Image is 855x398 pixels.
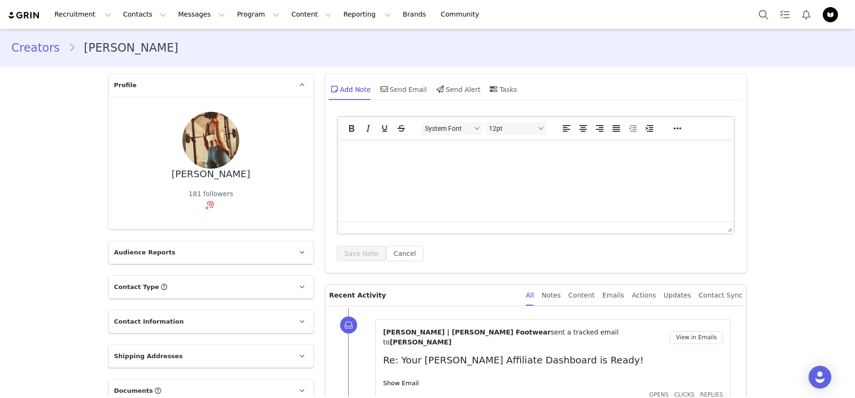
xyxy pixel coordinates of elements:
[386,246,423,261] button: Cancel
[699,285,743,306] div: Contact Sync
[608,122,624,135] button: Justify
[182,112,239,169] img: 46979ec7-3010-4959-9818-44c333b04c4a.jpg
[11,39,68,56] a: Creators
[172,4,231,25] button: Messages
[114,282,159,292] span: Contact Type
[343,122,360,135] button: Bold
[435,4,489,25] a: Community
[8,11,41,20] img: grin logo
[753,4,774,25] button: Search
[171,169,250,180] div: [PERSON_NAME]
[397,4,434,25] a: Brands
[641,122,657,135] button: Increase indent
[329,78,371,100] div: Add Note
[49,4,117,25] button: Recruitment
[774,4,795,25] a: Tasks
[649,391,669,398] span: Opens
[114,352,183,361] span: Shipping Addresses
[526,285,534,306] div: All
[337,246,386,261] button: Save Note
[383,380,419,387] a: Show Email
[383,353,723,367] p: Re: Your [PERSON_NAME] Affiliate Dashboard is Ready!
[558,122,575,135] button: Align left
[383,328,551,336] span: [PERSON_NAME] | [PERSON_NAME] Footwear
[488,78,517,100] div: Tasks
[674,391,694,398] span: Clicks
[338,4,396,25] button: Reporting
[489,125,535,132] span: 12pt
[568,285,595,306] div: Content
[378,78,427,100] div: Send Email
[724,222,734,234] div: Press the Up and Down arrow keys to resize the editor.
[669,122,685,135] button: Reveal or hide additional toolbar items
[796,4,817,25] button: Notifications
[360,122,376,135] button: Italic
[117,4,172,25] button: Contacts
[664,285,691,306] div: Updates
[625,122,641,135] button: Decrease indent
[632,285,656,306] div: Actions
[338,139,734,222] iframe: Rich Text Area
[592,122,608,135] button: Align right
[809,366,831,389] div: Open Intercom Messenger
[390,338,451,346] span: [PERSON_NAME]
[286,4,337,25] button: Content
[421,122,483,135] button: Fonts
[603,285,624,306] div: Emails
[817,7,847,22] button: Profile
[231,4,285,25] button: Program
[114,81,137,90] span: Profile
[575,122,591,135] button: Align center
[541,285,560,306] div: Notes
[485,122,547,135] button: Font sizes
[114,386,153,396] span: Documents
[207,201,214,208] img: instagram.svg
[189,189,233,199] div: 181 followers
[700,391,723,398] span: Replies
[670,331,723,344] button: View in Emails
[434,78,480,100] div: Send Alert
[823,7,838,22] img: 1a9102ab-2ebd-4c34-97bf-058d2e52375c.jpg
[377,122,393,135] button: Underline
[114,317,184,326] span: Contact Information
[425,125,471,132] span: System Font
[393,122,409,135] button: Strikethrough
[329,285,518,306] p: Recent Activity
[114,248,176,257] span: Audience Reports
